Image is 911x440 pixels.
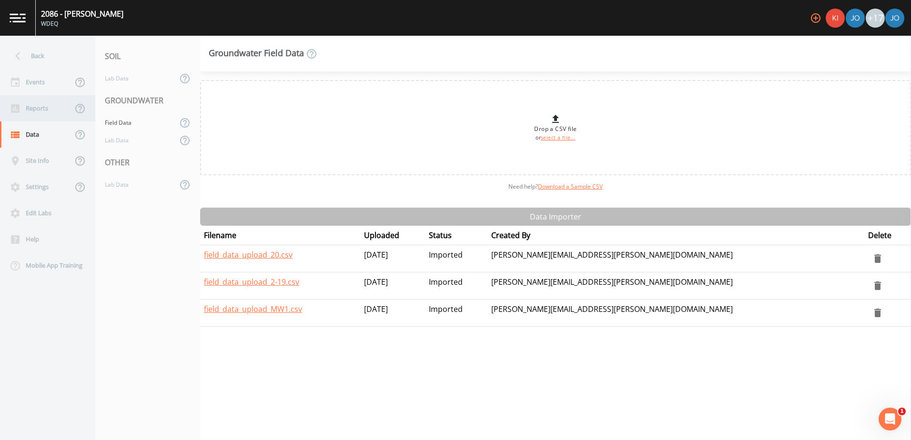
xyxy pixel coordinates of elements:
td: [PERSON_NAME][EMAIL_ADDRESS][PERSON_NAME][DOMAIN_NAME] [487,245,864,272]
span: 1 [898,408,906,415]
th: Uploaded [360,226,425,245]
td: [DATE] [360,272,425,300]
a: field_data_upload_20.csv [204,250,293,260]
a: select a file... [541,134,576,141]
div: OTHER [95,149,200,176]
small: or [536,134,576,141]
div: WDEQ [41,20,123,28]
div: Drop a CSV file [534,113,577,142]
th: Filename [200,226,360,245]
div: Groundwater Field Data [209,48,317,60]
td: [DATE] [360,245,425,272]
img: d2de15c11da5451b307a030ac90baa3e [885,9,904,28]
button: delete [868,303,887,322]
td: Imported [425,300,488,327]
td: Imported [425,272,488,300]
img: logo [10,13,26,22]
button: delete [868,249,887,268]
th: Status [425,226,488,245]
td: [PERSON_NAME][EMAIL_ADDRESS][PERSON_NAME][DOMAIN_NAME] [487,300,864,327]
th: Delete [864,226,911,245]
a: Lab Data [95,70,177,87]
td: [PERSON_NAME][EMAIL_ADDRESS][PERSON_NAME][DOMAIN_NAME] [487,272,864,300]
iframe: Intercom live chat [879,408,901,430]
button: delete [868,276,887,295]
td: [DATE] [360,300,425,327]
img: 90c1b0c37970a682c16f0c9ace18ad6c [826,9,845,28]
div: Kira Cunniff [825,9,845,28]
div: GROUNDWATER [95,87,200,114]
div: +17 [866,9,885,28]
a: Field Data [95,114,177,131]
a: Lab Data [95,131,177,149]
a: field_data_upload_2-19.csv [204,277,299,287]
div: SOIL [95,43,200,70]
a: Lab Data [95,176,177,193]
td: Imported [425,245,488,272]
a: Download a Sample CSV [538,182,603,190]
img: d2de15c11da5451b307a030ac90baa3e [846,9,865,28]
a: field_data_upload_MW1.csv [204,304,302,314]
div: Josh Watzak [845,9,865,28]
span: Need help? [508,182,603,190]
div: 2086 - [PERSON_NAME] [41,8,123,20]
th: Created By [487,226,864,245]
